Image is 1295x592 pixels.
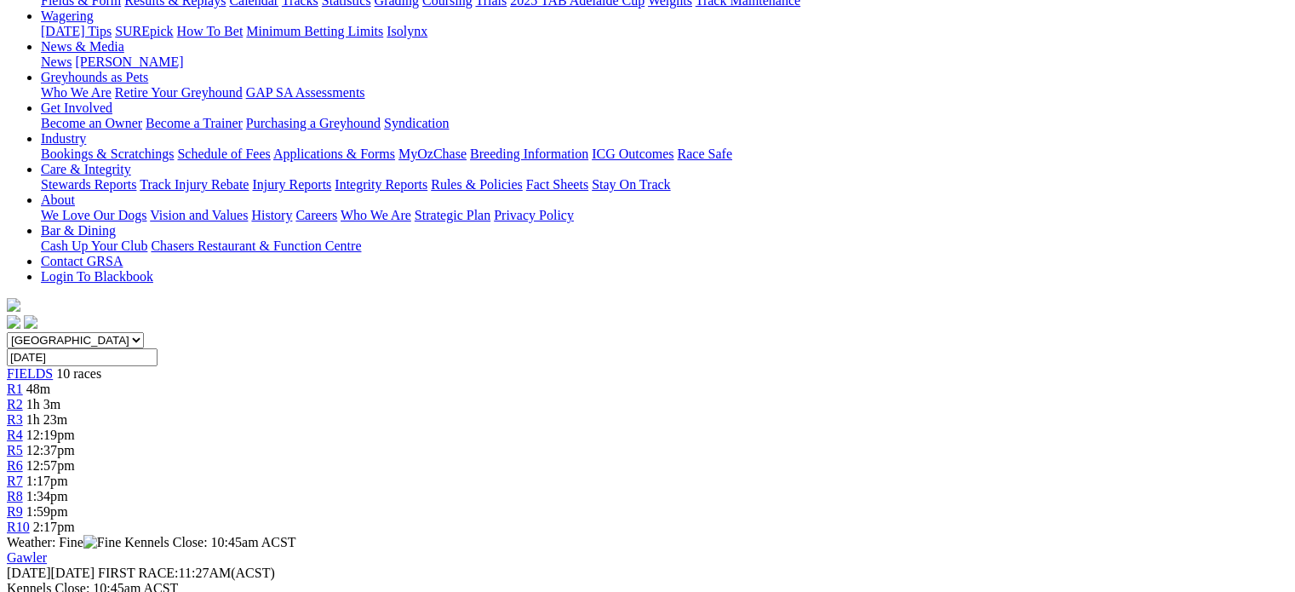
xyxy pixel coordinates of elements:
span: 12:37pm [26,443,75,457]
span: FIRST RACE: [98,566,178,580]
div: Care & Integrity [41,177,1288,193]
span: 1:17pm [26,474,68,488]
a: Become a Trainer [146,116,243,130]
a: Purchasing a Greyhound [246,116,381,130]
a: Industry [41,131,86,146]
a: Schedule of Fees [177,147,270,161]
img: Fine [83,535,121,550]
a: We Love Our Dogs [41,208,146,222]
div: Greyhounds as Pets [41,85,1288,101]
a: Contact GRSA [41,254,123,268]
a: Login To Blackbook [41,269,153,284]
a: Chasers Restaurant & Function Centre [151,239,361,253]
a: R8 [7,489,23,503]
a: SUREpick [115,24,173,38]
a: Who We Are [41,85,112,100]
a: Track Injury Rebate [140,177,249,192]
a: Vision and Values [150,208,248,222]
a: R7 [7,474,23,488]
span: [DATE] [7,566,51,580]
div: Get Involved [41,116,1288,131]
a: Isolynx [387,24,427,38]
a: News & Media [41,39,124,54]
a: R1 [7,382,23,396]
span: 10 races [56,366,101,381]
a: History [251,208,292,222]
a: Cash Up Your Club [41,239,147,253]
span: Weather: Fine [7,535,124,549]
span: 11:27AM(ACST) [98,566,275,580]
a: Retire Your Greyhound [115,85,243,100]
a: R2 [7,397,23,411]
div: Wagering [41,24,1288,39]
a: R9 [7,504,23,519]
img: facebook.svg [7,315,20,329]
a: Bookings & Scratchings [41,147,174,161]
input: Select date [7,348,158,366]
a: Care & Integrity [41,162,131,176]
a: Rules & Policies [431,177,523,192]
a: Become an Owner [41,116,142,130]
a: Breeding Information [470,147,588,161]
a: Strategic Plan [415,208,490,222]
span: 2:17pm [33,520,75,534]
a: FIELDS [7,366,53,381]
a: Syndication [384,116,449,130]
a: About [41,193,75,207]
span: [DATE] [7,566,95,580]
img: twitter.svg [24,315,37,329]
a: Gawler [7,550,47,565]
span: Kennels Close: 10:45am ACST [124,535,295,549]
img: logo-grsa-white.png [7,298,20,312]
a: [PERSON_NAME] [75,55,183,69]
a: Bar & Dining [41,223,116,238]
a: Integrity Reports [335,177,427,192]
span: 1h 23m [26,412,67,427]
a: How To Bet [177,24,244,38]
a: Minimum Betting Limits [246,24,383,38]
a: Who We Are [341,208,411,222]
a: ICG Outcomes [592,147,673,161]
a: GAP SA Assessments [246,85,365,100]
a: R6 [7,458,23,473]
div: Bar & Dining [41,239,1288,254]
a: Get Involved [41,101,112,115]
a: Fact Sheets [526,177,588,192]
a: Race Safe [677,147,731,161]
div: Industry [41,147,1288,162]
span: 12:19pm [26,428,75,442]
span: 1:34pm [26,489,68,503]
a: [DATE] Tips [41,24,112,38]
a: Stewards Reports [41,177,136,192]
a: Stay On Track [592,177,670,192]
a: Privacy Policy [494,208,574,222]
a: R5 [7,443,23,457]
a: Wagering [41,9,94,23]
a: Greyhounds as Pets [41,70,148,84]
span: 1:59pm [26,504,68,519]
a: R10 [7,520,30,534]
span: 12:57pm [26,458,75,473]
a: MyOzChase [398,147,467,161]
a: Applications & Forms [273,147,395,161]
span: 1h 3m [26,397,60,411]
div: About [41,208,1288,223]
span: 48m [26,382,50,396]
a: R3 [7,412,23,427]
div: News & Media [41,55,1288,70]
a: R4 [7,428,23,442]
a: Injury Reports [252,177,331,192]
a: Careers [295,208,337,222]
a: News [41,55,72,69]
